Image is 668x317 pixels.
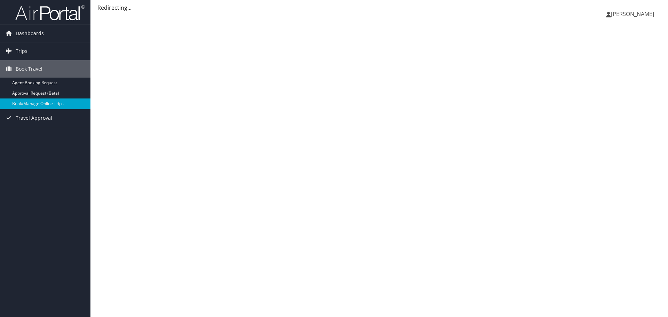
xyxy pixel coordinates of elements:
[606,3,661,24] a: [PERSON_NAME]
[611,10,654,18] span: [PERSON_NAME]
[16,25,44,42] span: Dashboards
[16,60,42,78] span: Book Travel
[97,3,661,12] div: Redirecting...
[16,109,52,127] span: Travel Approval
[16,42,27,60] span: Trips
[15,5,85,21] img: airportal-logo.png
